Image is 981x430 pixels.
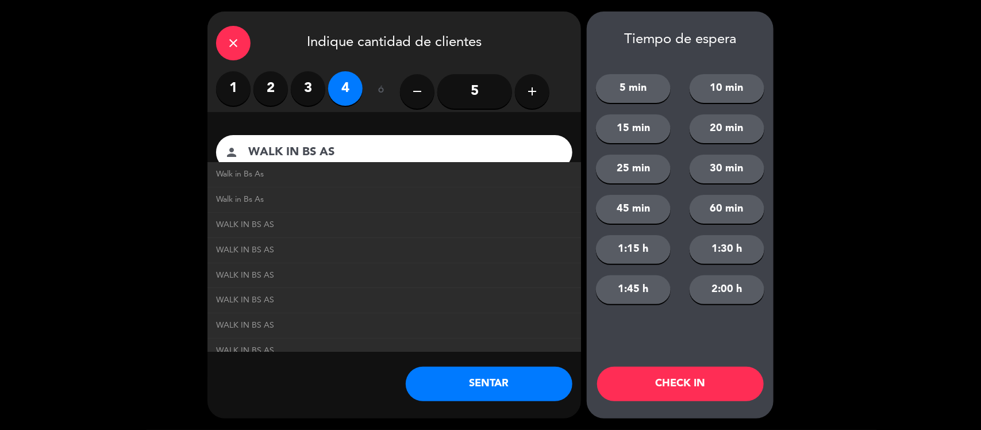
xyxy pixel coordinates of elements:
[596,155,671,183] button: 25 min
[690,114,764,143] button: 20 min
[525,85,539,98] i: add
[363,71,400,112] div: ó
[216,319,274,332] span: WALK IN BS AS
[515,74,549,109] button: add
[216,168,264,181] span: Walk in Bs As
[596,195,671,224] button: 45 min
[247,143,557,163] input: Nombre del cliente
[587,32,774,48] div: Tiempo de espera
[596,114,671,143] button: 15 min
[216,218,274,232] span: WALK IN BS AS
[410,85,424,98] i: remove
[690,275,764,304] button: 2:00 h
[207,11,581,71] div: Indique cantidad de clientes
[216,193,264,206] span: Walk in Bs As
[690,235,764,264] button: 1:30 h
[226,36,240,50] i: close
[400,74,434,109] button: remove
[328,71,363,106] label: 4
[596,275,671,304] button: 1:45 h
[253,71,288,106] label: 2
[216,294,274,307] span: WALK IN BS AS
[690,74,764,103] button: 10 min
[291,71,325,106] label: 3
[216,244,274,257] span: WALK IN BS AS
[216,71,251,106] label: 1
[597,367,764,401] button: CHECK IN
[216,344,274,358] span: WALK IN BS AS
[690,195,764,224] button: 60 min
[225,145,238,159] i: person
[216,269,274,282] span: WALK IN BS AS
[406,367,572,401] button: SENTAR
[596,74,671,103] button: 5 min
[690,155,764,183] button: 30 min
[596,235,671,264] button: 1:15 h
